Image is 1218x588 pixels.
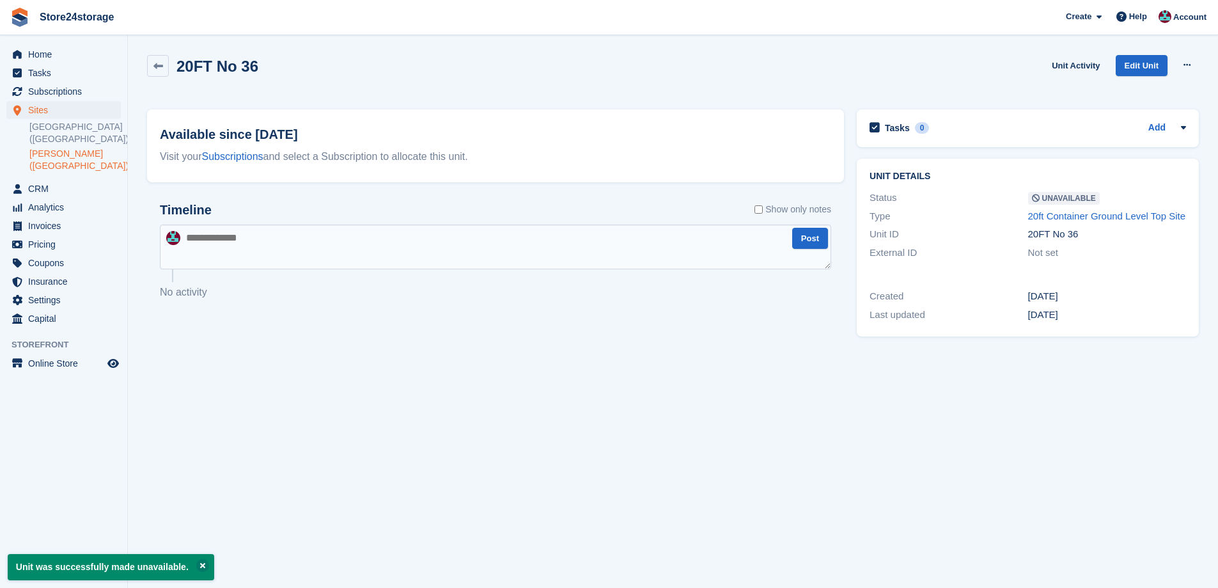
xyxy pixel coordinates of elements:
[28,235,105,253] span: Pricing
[6,198,121,216] a: menu
[870,289,1027,304] div: Created
[870,171,1186,182] h2: Unit details
[6,101,121,119] a: menu
[176,58,258,75] h2: 20FT No 36
[6,235,121,253] a: menu
[1148,121,1166,136] a: Add
[160,285,831,300] p: No activity
[28,354,105,372] span: Online Store
[6,254,121,272] a: menu
[1028,308,1186,322] div: [DATE]
[8,554,214,580] p: Unit was successfully made unavailable.
[870,209,1027,224] div: Type
[28,64,105,82] span: Tasks
[35,6,120,28] a: Store24storage
[1047,55,1105,76] a: Unit Activity
[1028,192,1100,205] span: Unavailable
[202,151,263,162] a: Subscriptions
[28,254,105,272] span: Coupons
[6,64,121,82] a: menu
[1028,289,1186,304] div: [DATE]
[870,191,1027,205] div: Status
[754,203,831,216] label: Show only notes
[160,125,831,144] h2: Available since [DATE]
[870,308,1027,322] div: Last updated
[870,246,1027,260] div: External ID
[28,45,105,63] span: Home
[6,180,121,198] a: menu
[1129,10,1147,23] span: Help
[1173,11,1206,24] span: Account
[12,338,127,351] span: Storefront
[1028,227,1186,242] div: 20FT No 36
[870,227,1027,242] div: Unit ID
[1066,10,1091,23] span: Create
[792,228,828,249] button: Post
[6,310,121,328] a: menu
[28,83,105,100] span: Subscriptions
[6,354,121,372] a: menu
[166,231,180,245] img: George
[754,203,763,216] input: Show only notes
[10,8,29,27] img: stora-icon-8386f47178a22dfd0bd8f6a31ec36ba5ce8667c1dd55bd0f319d3a0aa187defe.svg
[29,148,121,172] a: [PERSON_NAME] ([GEOGRAPHIC_DATA])
[28,273,105,290] span: Insurance
[885,122,910,134] h2: Tasks
[6,83,121,100] a: menu
[28,198,105,216] span: Analytics
[1028,246,1186,260] div: Not set
[6,273,121,290] a: menu
[28,217,105,235] span: Invoices
[28,291,105,309] span: Settings
[1028,211,1186,221] a: 20ft Container Ground Level Top Site
[6,45,121,63] a: menu
[1116,55,1167,76] a: Edit Unit
[160,203,212,218] h2: Timeline
[1159,10,1171,23] img: George
[29,121,121,145] a: [GEOGRAPHIC_DATA] ([GEOGRAPHIC_DATA])
[915,122,930,134] div: 0
[6,217,121,235] a: menu
[6,291,121,309] a: menu
[160,149,831,164] div: Visit your and select a Subscription to allocate this unit.
[105,356,121,371] a: Preview store
[28,310,105,328] span: Capital
[28,180,105,198] span: CRM
[28,101,105,119] span: Sites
